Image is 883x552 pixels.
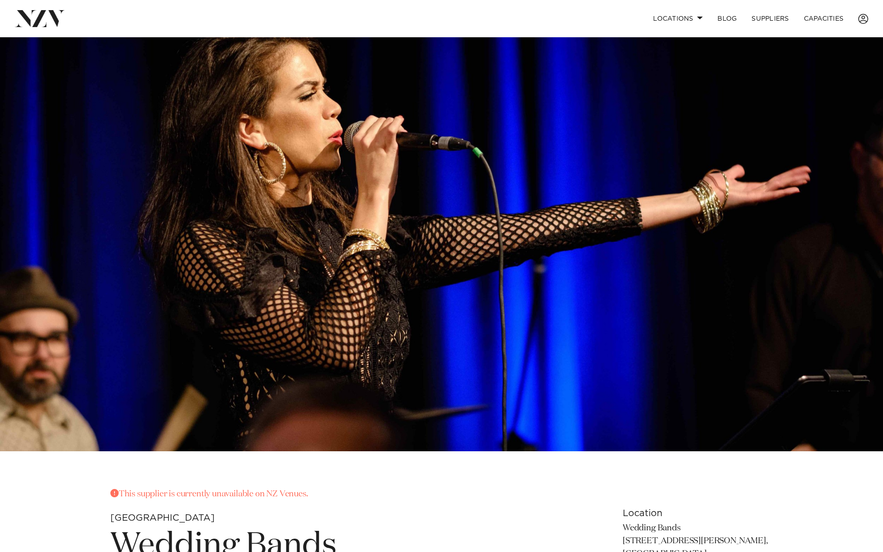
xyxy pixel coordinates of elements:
[646,9,710,29] a: Locations
[110,488,557,501] p: This supplier is currently unavailable on NZ Venues.
[710,9,744,29] a: BLOG
[623,506,773,520] h6: Location
[797,9,851,29] a: Capacities
[110,513,215,523] small: [GEOGRAPHIC_DATA]
[15,10,65,27] img: nzv-logo.png
[744,9,796,29] a: SUPPLIERS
